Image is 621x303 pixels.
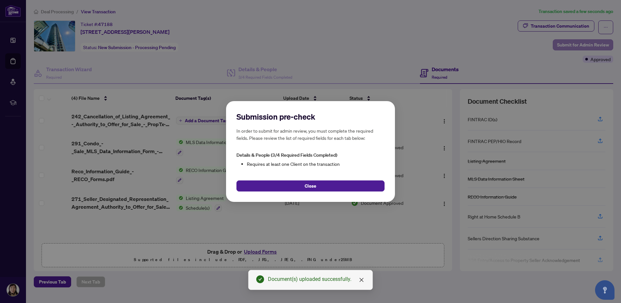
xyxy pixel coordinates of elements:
a: Close [358,276,365,283]
span: check-circle [256,275,264,283]
span: close [359,277,364,283]
div: Document(s) uploaded successfully. [268,275,365,283]
h2: Submission pre-check [236,112,385,122]
button: Open asap [595,280,615,300]
button: Close [236,180,385,191]
li: Requires at least one Client on the transaction [247,160,385,167]
h5: In order to submit for admin review, you must complete the required fields. Please review the lis... [236,127,385,141]
span: Close [305,181,316,191]
span: Details & People (3/4 Required Fields Completed) [236,152,337,158]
